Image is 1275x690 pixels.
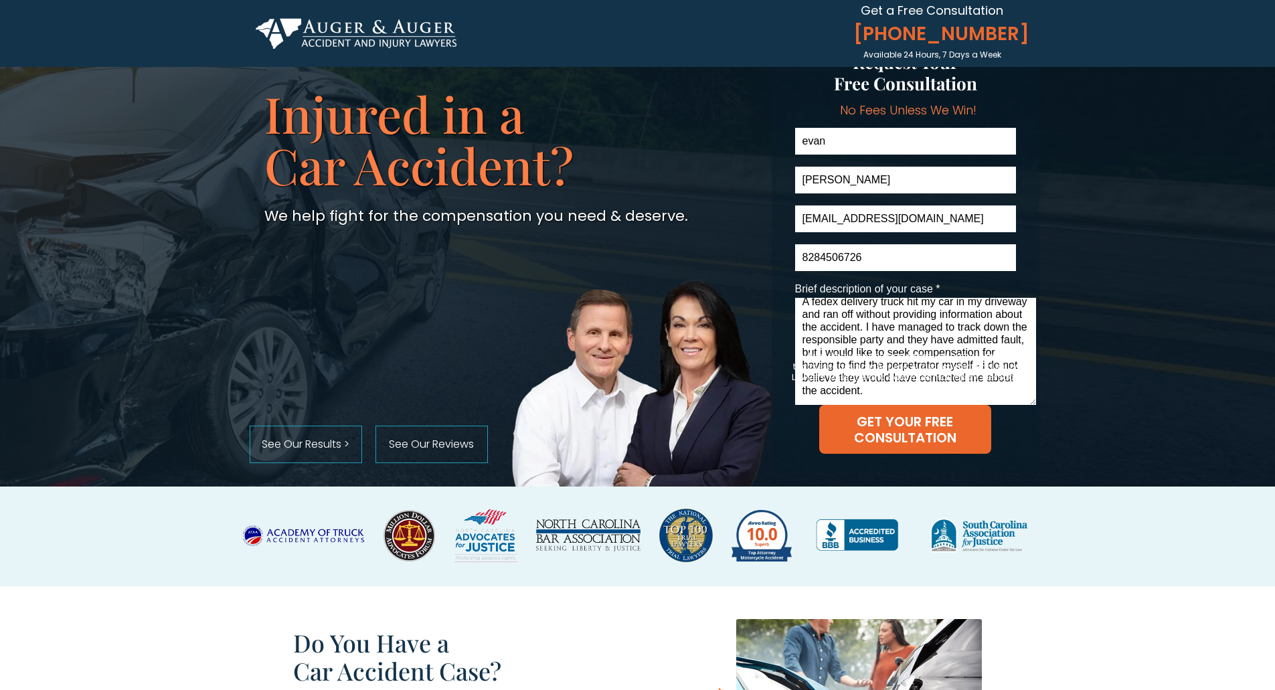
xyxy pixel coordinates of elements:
img: Avvo Rating 10.0 [732,510,792,562]
img: Top 100 Trial Lawyers [659,509,713,562]
input: Email* [795,205,1016,232]
span: Get a Free Consultation [861,2,1003,19]
span: We help fight for the compensation you need & deserve. [264,205,688,226]
a: See Our Reviews [375,426,488,463]
img: ADVOCATES for JUSTICE [454,509,517,562]
span: Available 24 Hours, 7 Days a Week [863,49,1001,60]
input: First Name* [795,128,1016,155]
img: BBB Accredited Business [811,511,904,559]
span: No Fees Unless We Win! [840,102,976,118]
span: GET YOUR FREE CONSULTATION [819,414,991,446]
span: By Providing your phone number, you agree to receive text messages from Auger & Auger Accident an... [792,350,1019,394]
span: Car Accident Case? [293,655,501,687]
img: South Carolina Association forJustice [923,511,1035,560]
span: See Our Reviews [376,438,487,450]
a: See Our Results > [250,426,362,463]
input: Last Name* [795,167,1016,193]
span: Do You Have a [293,626,449,659]
img: Million Dollar Advocates Forum [383,509,436,562]
img: Auger & Auger Accident and Injury Lawyers Founders [509,276,776,487]
img: NORTH CAROLINA BAR ASSOCIATION SEEKING LIBERTY & JUSTICE [536,519,641,551]
span: Brief description of your case * [795,283,940,294]
img: Auger & Auger Accident and Injury Lawyers [256,18,456,49]
input: Phone* [795,244,1016,271]
span: See Our Results > [250,438,361,450]
a: [PHONE_NUMBER] [848,18,1021,50]
img: ACADEMY OF TRUCK ACCIDENT ATTORNEYS [242,525,364,546]
span: Free Consultation [834,72,977,95]
span: [PHONE_NUMBER] [848,23,1021,46]
button: GET YOUR FREE CONSULTATION [819,405,991,454]
span: Injured in a Car Accident? [264,80,574,198]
